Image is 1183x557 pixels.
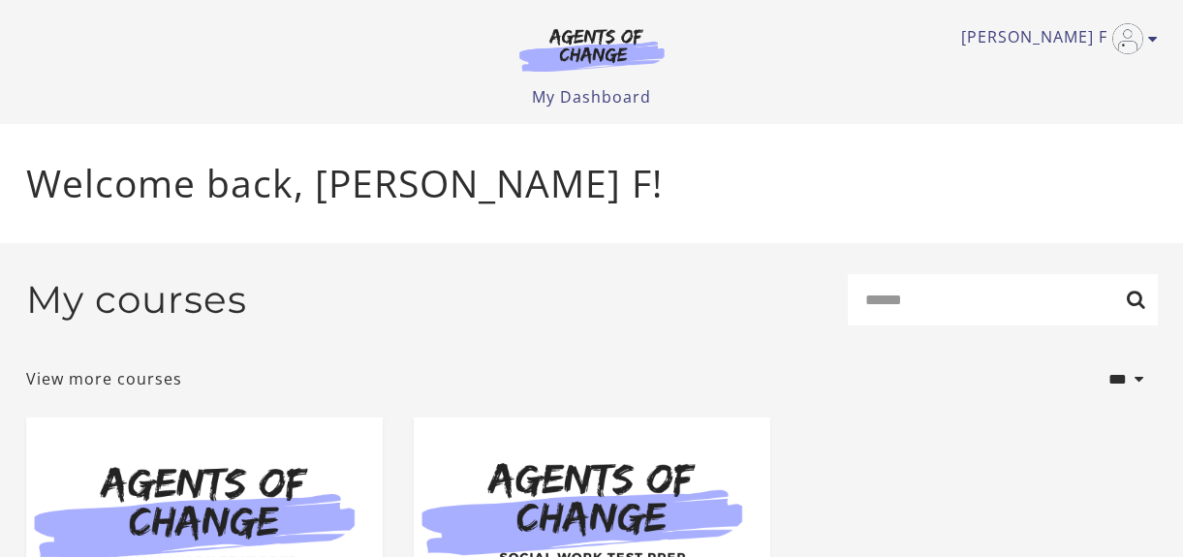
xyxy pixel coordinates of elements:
[961,23,1148,54] a: Toggle menu
[499,27,685,72] img: Agents of Change Logo
[26,277,247,323] h2: My courses
[26,155,1158,212] p: Welcome back, [PERSON_NAME] F!
[532,86,651,108] a: My Dashboard
[26,367,182,390] a: View more courses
